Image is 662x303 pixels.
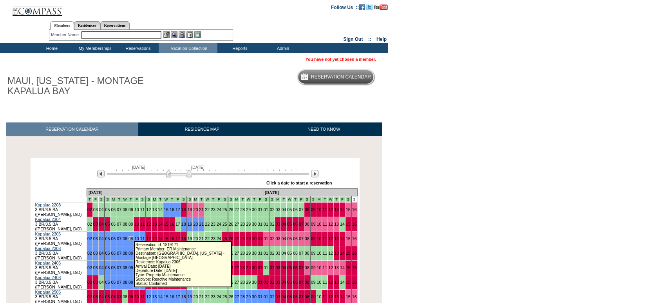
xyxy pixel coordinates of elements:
[123,222,127,226] a: 08
[246,222,251,226] a: 29
[222,222,227,226] a: 25
[322,294,327,299] a: 11
[117,294,121,299] a: 07
[264,207,268,212] a: 01
[175,236,180,241] a: 17
[340,265,345,270] a: 14
[134,222,139,226] a: 10
[193,222,198,226] a: 20
[87,294,92,299] a: 02
[359,4,365,9] a: Become our fan on Facebook
[352,207,357,212] a: 16
[240,222,245,226] a: 28
[359,4,365,10] img: Become our fan on Facebook
[117,236,121,241] a: 07
[266,122,382,136] a: NEED TO KNOW
[240,207,245,212] a: 28
[252,222,257,226] a: 30
[322,207,327,212] a: 11
[222,294,227,299] a: 25
[252,265,257,270] a: 30
[99,222,104,226] a: 04
[252,251,257,256] a: 30
[117,280,121,285] a: 07
[352,236,357,241] a: 16
[317,280,321,285] a: 10
[170,207,174,212] a: 16
[305,222,309,226] a: 08
[205,207,210,212] a: 22
[270,280,275,285] a: 02
[234,222,239,226] a: 27
[152,236,157,241] a: 13
[170,222,174,226] a: 16
[199,207,204,212] a: 21
[117,265,121,270] a: 07
[305,236,309,241] a: 08
[311,207,316,212] a: 09
[87,265,92,270] a: 02
[234,265,239,270] a: 27
[305,251,309,256] a: 08
[229,294,233,299] a: 26
[123,236,127,241] a: 08
[240,251,245,256] a: 28
[305,207,309,212] a: 08
[128,294,133,299] a: 09
[346,265,351,270] a: 15
[299,280,304,285] a: 07
[158,222,163,226] a: 14
[252,280,257,285] a: 30
[128,222,133,226] a: 09
[240,265,245,270] a: 28
[99,236,104,241] a: 04
[93,236,98,241] a: 03
[193,236,198,241] a: 20
[229,236,233,241] a: 26
[343,37,363,42] a: Sign Out
[217,207,221,212] a: 24
[35,232,61,236] a: Kapalua 2306
[270,207,275,212] a: 02
[287,222,292,226] a: 05
[270,222,275,226] a: 02
[152,222,157,226] a: 13
[35,217,61,222] a: Kapalua 2304
[105,294,110,299] a: 05
[252,294,257,299] a: 30
[111,251,116,256] a: 06
[99,265,104,270] a: 04
[186,31,193,38] img: Reservations
[264,294,268,299] a: 01
[152,294,157,299] a: 13
[111,207,116,212] a: 06
[275,294,280,299] a: 03
[346,280,351,285] a: 15
[158,236,163,241] a: 14
[281,222,286,226] a: 04
[346,251,351,256] a: 15
[50,21,74,30] a: Members
[117,207,121,212] a: 07
[35,275,61,280] a: Kapalua 2408
[340,222,345,226] a: 14
[87,280,92,285] a: 02
[93,222,98,226] a: 03
[275,265,280,270] a: 03
[264,265,268,270] a: 01
[334,236,339,241] a: 13
[93,294,98,299] a: 03
[117,222,121,226] a: 07
[211,207,215,212] a: 23
[35,290,61,294] a: Kapalua 2506
[163,31,170,38] img: b_edit.gif
[217,236,221,241] a: 24
[99,251,104,256] a: 04
[311,222,316,226] a: 09
[311,170,318,177] img: Next
[205,222,210,226] a: 22
[328,251,333,256] a: 12
[105,222,110,226] a: 05
[287,207,292,212] a: 05
[281,236,286,241] a: 04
